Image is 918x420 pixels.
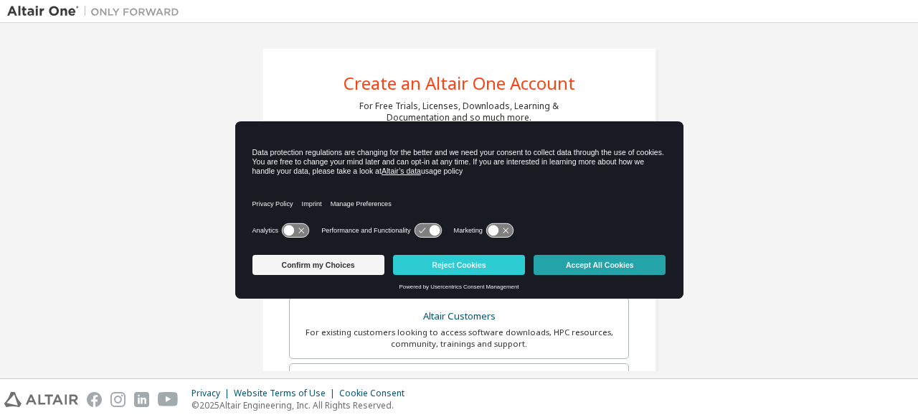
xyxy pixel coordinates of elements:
div: For existing customers looking to access software downloads, HPC resources, community, trainings ... [298,327,620,350]
img: linkedin.svg [134,392,149,407]
img: altair_logo.svg [4,392,78,407]
div: Altair Customers [298,307,620,327]
p: © 2025 Altair Engineering, Inc. All Rights Reserved. [191,399,413,411]
div: Cookie Consent [339,388,413,399]
img: youtube.svg [158,392,179,407]
div: Website Terms of Use [234,388,339,399]
div: For Free Trials, Licenses, Downloads, Learning & Documentation and so much more. [359,101,559,123]
img: instagram.svg [110,392,126,407]
img: Altair One [7,4,186,19]
div: Create an Altair One Account [344,75,575,92]
img: facebook.svg [87,392,102,407]
div: Privacy [191,388,234,399]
